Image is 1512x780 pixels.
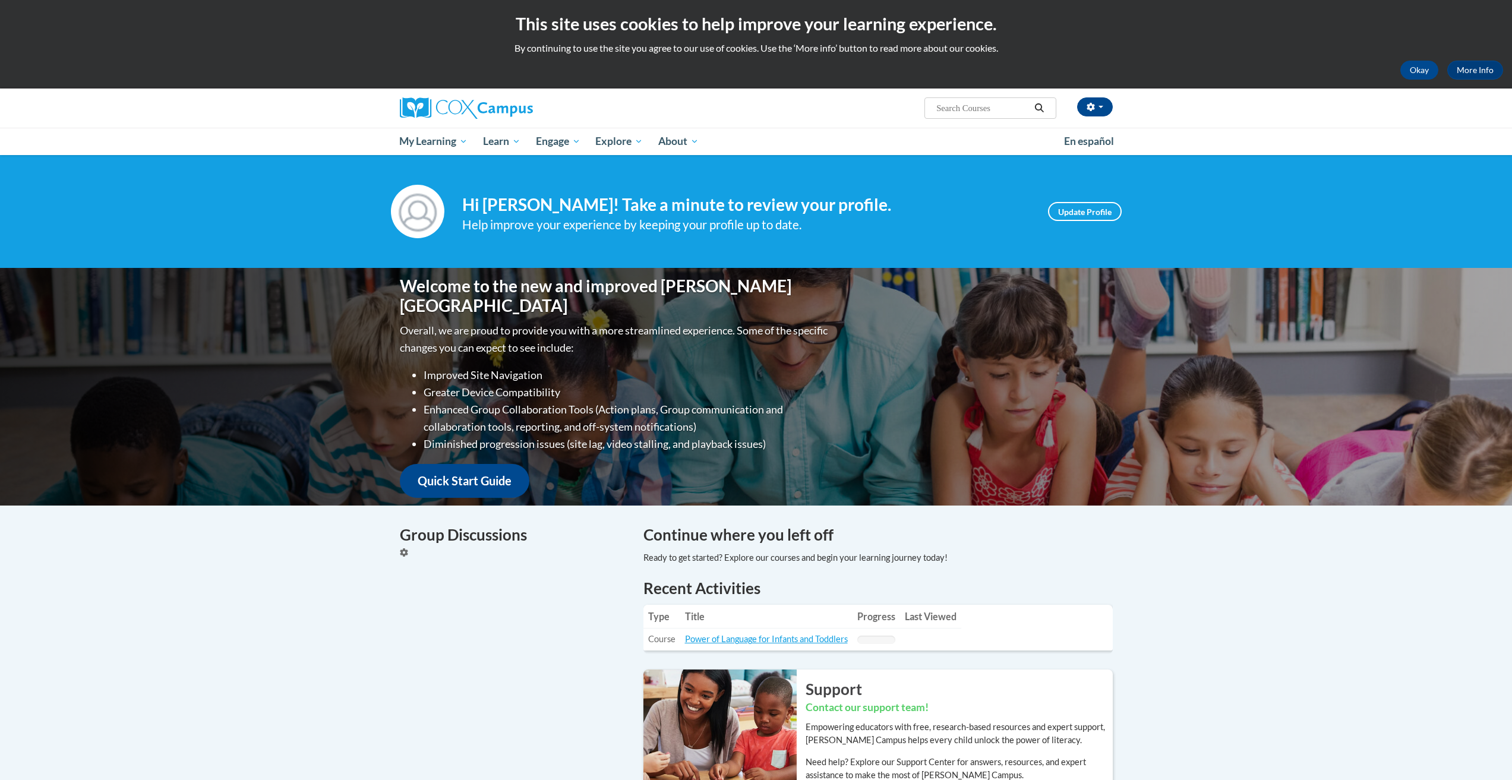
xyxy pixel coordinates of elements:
[483,134,520,149] span: Learn
[400,523,626,547] h4: Group Discussions
[391,185,444,238] img: Profile Image
[400,97,533,119] img: Cox Campus
[400,97,626,119] a: Cox Campus
[588,128,651,155] a: Explore
[462,215,1030,235] div: Help improve your experience by keeping your profile up to date.
[424,384,831,401] li: Greater Device Compatibility
[424,435,831,453] li: Diminished progression issues (site lag, video stalling, and playback issues)
[651,128,706,155] a: About
[400,464,529,498] a: Quick Start Guide
[400,276,831,316] h1: Welcome to the new and improved [PERSON_NAME][GEOGRAPHIC_DATA]
[806,700,1113,715] h3: Contact our support team!
[643,605,680,629] th: Type
[806,678,1113,700] h2: Support
[9,12,1503,36] h2: This site uses cookies to help improve your learning experience.
[1447,61,1503,80] a: More Info
[399,134,468,149] span: My Learning
[680,605,853,629] th: Title
[9,42,1503,55] p: By continuing to use the site you agree to our use of cookies. Use the ‘More info’ button to read...
[1400,61,1438,80] button: Okay
[595,134,643,149] span: Explore
[400,322,831,356] p: Overall, we are proud to provide you with a more streamlined experience. Some of the specific cha...
[1048,202,1122,221] a: Update Profile
[1030,101,1048,115] button: Search
[462,195,1030,215] h4: Hi [PERSON_NAME]! Take a minute to review your profile.
[536,134,580,149] span: Engage
[475,128,528,155] a: Learn
[1064,135,1114,147] span: En español
[853,605,900,629] th: Progress
[1077,97,1113,116] button: Account Settings
[382,128,1131,155] div: Main menu
[806,721,1113,747] p: Empowering educators with free, research-based resources and expert support, [PERSON_NAME] Campus...
[528,128,588,155] a: Engage
[392,128,476,155] a: My Learning
[643,523,1113,547] h4: Continue where you left off
[658,134,699,149] span: About
[685,634,848,644] a: Power of Language for Infants and Toddlers
[424,367,831,384] li: Improved Site Navigation
[1056,129,1122,154] a: En español
[900,605,961,629] th: Last Viewed
[648,634,675,644] span: Course
[935,101,1030,115] input: Search Courses
[424,401,831,435] li: Enhanced Group Collaboration Tools (Action plans, Group communication and collaboration tools, re...
[643,577,1113,599] h1: Recent Activities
